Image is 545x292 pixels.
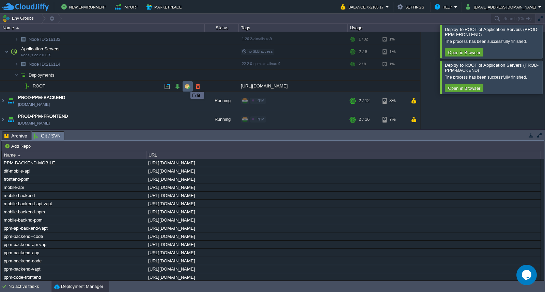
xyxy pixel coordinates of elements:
a: PROD-PPM-BACKEND [18,94,65,101]
span: 216133 [28,36,61,42]
a: PROD-PPM-FRONTEND [18,113,68,120]
div: ppm-backend-code [2,257,146,265]
span: Deployments [28,72,56,78]
img: AMDAwAAAACH5BAEAAAAALAAAAAABAAEAAAICRAEAOw== [14,34,18,45]
div: 1% [383,45,405,59]
div: [URL][DOMAIN_NAME] [146,200,540,208]
div: mobile-backend-ppm [2,208,146,216]
img: AMDAwAAAACH5BAEAAAAALAAAAAABAAEAAAICRAEAOw== [22,81,32,91]
div: ppm-backend-vapt [2,265,146,273]
div: [URL][DOMAIN_NAME] [146,208,540,216]
span: 216114 [28,61,61,67]
span: Application Servers [20,46,61,52]
img: AMDAwAAAACH5BAEAAAAALAAAAAABAAEAAAICRAEAOw== [18,70,28,80]
div: [URL][DOMAIN_NAME] [146,167,540,175]
span: 1.26.2-almalinux-9 [242,37,272,41]
div: ppm-api-backend-vapt [2,224,146,232]
img: CloudJiffy [2,3,49,11]
div: mobile-api [2,183,146,191]
span: Node.js 22.2.0 LTS [21,53,51,57]
div: [URL][DOMAIN_NAME] [146,216,540,224]
iframe: chat widget [516,265,538,285]
div: [URL][DOMAIN_NAME] [146,265,540,273]
div: [URL][DOMAIN_NAME] [146,224,540,232]
button: Env Groups [2,14,36,23]
div: [URL][DOMAIN_NAME] [146,183,540,191]
span: Deploy to ROOT of Application Servers (PROD-PPM-FRONTEND) [445,27,539,37]
span: Node ID: [29,62,46,67]
div: Name [1,24,204,32]
a: [DOMAIN_NAME] [18,101,50,108]
div: PPM-BACKEND-MOBILE [2,159,146,167]
div: [URL][DOMAIN_NAME] [146,273,540,281]
span: PPM [256,117,264,121]
div: ppm-backend-app [2,249,146,257]
span: Archive [4,132,27,140]
div: mobile-backend-api-vapt [2,200,146,208]
img: AMDAwAAAACH5BAEAAAAALAAAAAABAAEAAAICRAEAOw== [6,110,16,129]
div: Running [205,110,239,129]
button: Settings [398,3,426,11]
a: ROOT [32,83,46,89]
a: Application ServersNode.js 22.2.0 LTS [20,46,61,51]
img: AMDAwAAAACH5BAEAAAAALAAAAAABAAEAAAICRAEAOw== [14,70,18,80]
img: AMDAwAAAACH5BAEAAAAALAAAAAABAAEAAAICRAEAOw== [14,59,18,69]
img: AMDAwAAAACH5BAEAAAAALAAAAAABAAEAAAICRAEAOw== [16,27,19,29]
div: [URL][DOMAIN_NAME] [146,232,540,240]
div: Usage [348,24,420,32]
div: ppm-backend-api-vapt [2,241,146,248]
img: AMDAwAAAACH5BAEAAAAALAAAAAABAAEAAAICRAEAOw== [5,45,9,59]
button: Add Repo [4,143,33,149]
img: AMDAwAAAACH5BAEAAAAALAAAAAABAAEAAAICRAEAOw== [18,81,22,91]
div: 1 / 32 [359,34,368,45]
div: 7% [383,110,405,129]
button: Balance ₹-2185.17 [341,3,386,11]
div: 8% [383,92,405,110]
div: Running [205,92,239,110]
div: ppm-code-frontend [2,273,146,281]
a: [DOMAIN_NAME] [18,120,50,127]
div: Name [2,151,146,159]
div: ppm-backend--code [2,232,146,240]
img: AMDAwAAAACH5BAEAAAAALAAAAAABAAEAAAICRAEAOw== [9,45,19,59]
button: New Environment [61,3,108,11]
div: Status [205,24,238,32]
span: Deploy to ROOT of Application Servers (PROD-PPM-BACKEND) [445,63,539,73]
button: Help [435,3,454,11]
div: URL [147,151,541,159]
span: Git / SVN [34,132,61,140]
span: PPM [256,98,264,102]
img: AMDAwAAAACH5BAEAAAAALAAAAAABAAEAAAICRAEAOw== [18,34,28,45]
div: 2 / 8 [359,59,366,69]
div: 2 / 12 [359,92,370,110]
img: AMDAwAAAACH5BAEAAAAALAAAAAABAAEAAAICRAEAOw== [18,59,28,69]
div: Edit [192,93,202,98]
a: Node ID:216133 [28,36,61,42]
div: The process has been successfully finished. [445,75,541,80]
div: [URL][DOMAIN_NAME] [146,192,540,199]
button: Open in Browser [446,49,482,55]
span: no SLB access [242,49,273,53]
span: Node ID: [29,37,46,42]
div: [URL][DOMAIN_NAME] [239,81,348,91]
img: AMDAwAAAACH5BAEAAAAALAAAAAABAAEAAAICRAEAOw== [0,92,6,110]
div: frontend-ppm [2,175,146,183]
div: [URL][DOMAIN_NAME] [146,257,540,265]
div: [URL][DOMAIN_NAME] [146,241,540,248]
div: 1% [383,59,405,69]
div: mobile-backend [2,192,146,199]
div: 2 / 16 [359,110,370,129]
img: AMDAwAAAACH5BAEAAAAALAAAAAABAAEAAAICRAEAOw== [0,110,6,129]
img: AMDAwAAAACH5BAEAAAAALAAAAAABAAEAAAICRAEAOw== [6,92,16,110]
button: [EMAIL_ADDRESS][DOMAIN_NAME] [466,3,538,11]
div: 1% [383,34,405,45]
div: [URL][DOMAIN_NAME] [146,175,540,183]
div: [URL][DOMAIN_NAME] [146,249,540,257]
button: Import [115,3,140,11]
span: 22.2.0-npm-almalinux-9 [242,62,280,66]
div: No active tasks [9,281,51,292]
div: mobile-backnd-ppm [2,216,146,224]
